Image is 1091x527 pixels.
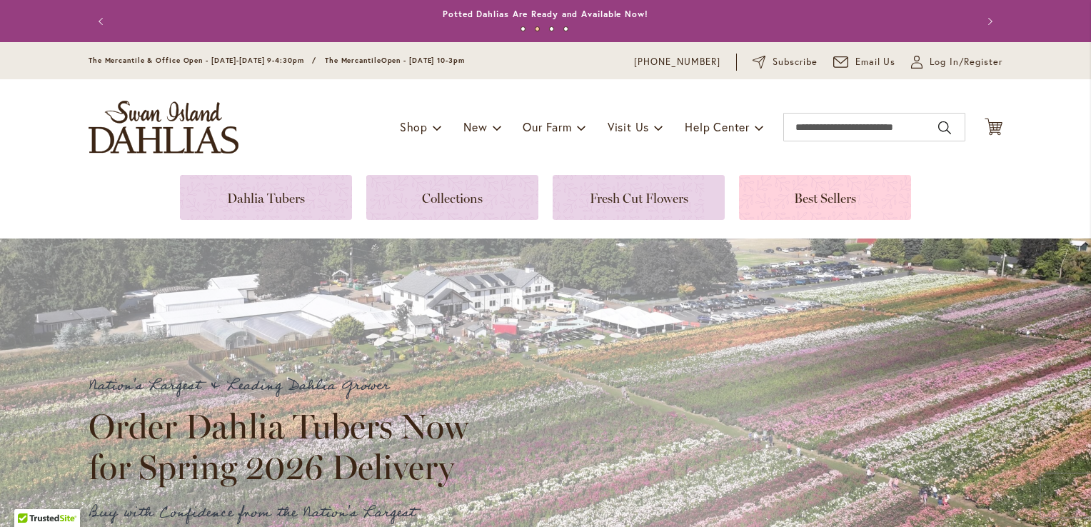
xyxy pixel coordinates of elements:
button: 3 of 4 [549,26,554,31]
span: Open - [DATE] 10-3pm [381,56,465,65]
a: Email Us [833,55,896,69]
span: Shop [400,119,428,134]
span: Email Us [855,55,896,69]
span: Log In/Register [930,55,1002,69]
a: store logo [89,101,238,154]
span: Our Farm [523,119,571,134]
a: Subscribe [753,55,818,69]
span: Subscribe [773,55,818,69]
span: The Mercantile & Office Open - [DATE]-[DATE] 9-4:30pm / The Mercantile [89,56,381,65]
button: Previous [89,7,117,36]
a: Potted Dahlias Are Ready and Available Now! [443,9,648,19]
button: 1 of 4 [521,26,526,31]
button: 4 of 4 [563,26,568,31]
p: Nation's Largest & Leading Dahlia Grower [89,374,481,398]
span: New [463,119,487,134]
button: 2 of 4 [535,26,540,31]
a: Log In/Register [911,55,1002,69]
span: Help Center [685,119,750,134]
a: [PHONE_NUMBER] [634,55,720,69]
button: Next [974,7,1002,36]
span: Visit Us [608,119,649,134]
h2: Order Dahlia Tubers Now for Spring 2026 Delivery [89,406,481,486]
